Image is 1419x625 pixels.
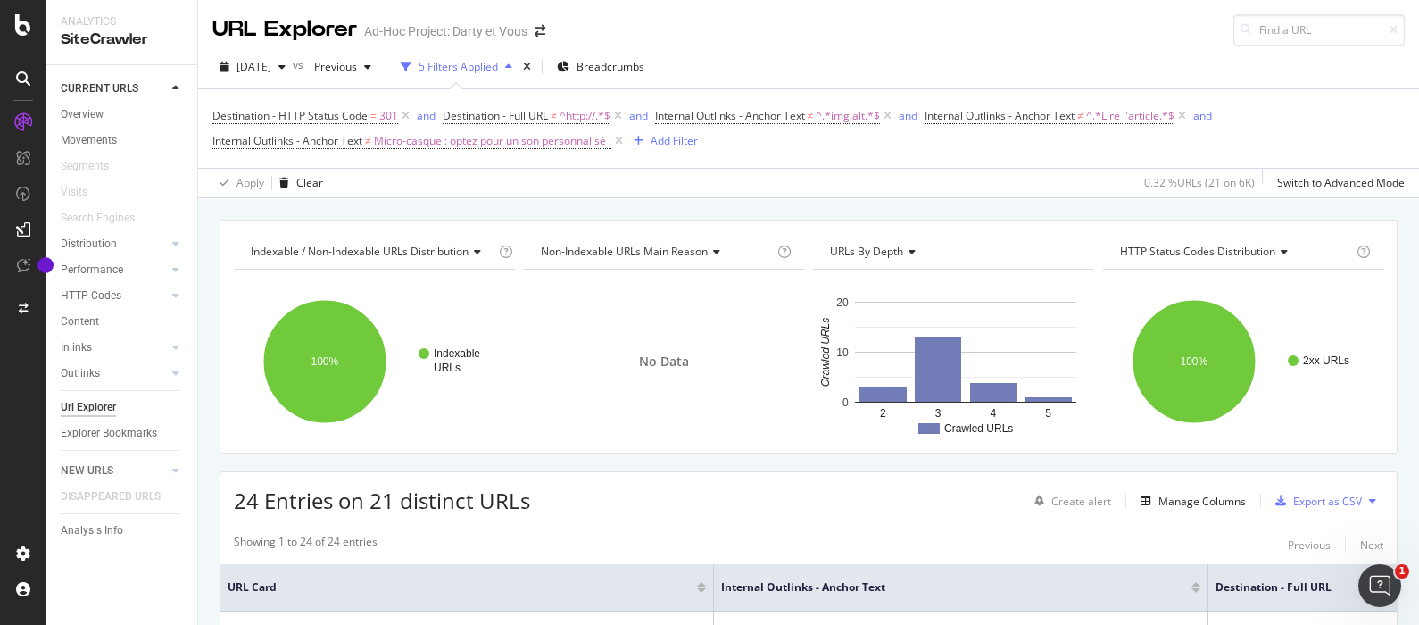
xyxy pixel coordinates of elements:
h4: Indexable / Non-Indexable URLs Distribution [247,237,495,266]
button: Export as CSV [1268,487,1362,515]
a: HTTP Codes [61,287,167,305]
svg: A chart. [1103,284,1380,439]
div: arrow-right-arrow-left [535,25,545,37]
div: Inlinks [61,338,92,357]
a: Movements [61,131,185,150]
div: Apply [236,175,264,190]
a: Performance [61,261,167,279]
a: Url Explorer [61,398,185,417]
div: Previous [1288,537,1331,553]
text: Crawled URLs [944,422,1013,435]
span: No Data [639,353,689,371]
div: A chart. [234,284,510,439]
button: and [1193,107,1212,124]
text: 5 [1045,407,1051,420]
span: Destination - Full URL [1216,579,1354,596]
span: ^http://.*$ [560,104,610,129]
div: Performance [61,261,123,279]
span: Internal Outlinks - Anchor Text [212,133,362,148]
span: Indexable / Non-Indexable URLs distribution [251,244,469,259]
span: Previous [307,59,357,74]
h4: HTTP Status Codes Distribution [1116,237,1354,266]
div: Clear [296,175,323,190]
a: Segments [61,157,127,176]
text: URLs [434,362,461,374]
span: HTTP Status Codes Distribution [1120,244,1275,259]
a: Visits [61,183,105,202]
a: Distribution [61,235,167,254]
div: Distribution [61,235,117,254]
div: CURRENT URLS [61,79,138,98]
div: Overview [61,105,104,124]
a: Analysis Info [61,521,185,540]
span: Internal Outlinks - Anchor Text [721,579,1164,596]
div: Next [1360,537,1383,553]
button: Manage Columns [1133,490,1246,512]
a: NEW URLS [61,462,167,480]
span: 301 [379,104,398,129]
div: Segments [61,157,109,176]
div: Visits [61,183,87,202]
div: URL Explorer [212,14,357,45]
button: Create alert [1027,487,1111,515]
span: ^.*img.alt.*$ [816,104,880,129]
span: 1 [1395,564,1409,579]
div: Outlinks [61,364,100,383]
span: = [370,108,377,123]
div: Movements [61,131,117,150]
a: Outlinks [61,364,167,383]
div: Create alert [1051,494,1111,509]
text: Indexable [434,347,480,360]
div: Showing 1 to 24 of 24 entries [234,534,378,555]
span: Non-Indexable URLs Main Reason [541,244,708,259]
div: Search Engines [61,209,135,228]
span: 2025 Aug. 4th [236,59,271,74]
div: Analysis Info [61,521,123,540]
span: 24 Entries on 21 distinct URLs [234,486,530,515]
span: Breadcrumbs [577,59,644,74]
a: Overview [61,105,185,124]
text: 2xx URLs [1303,354,1349,367]
button: Switch to Advanced Mode [1270,169,1405,197]
a: DISAPPEARED URLS [61,487,178,506]
div: NEW URLS [61,462,113,480]
div: times [519,58,535,76]
div: Url Explorer [61,398,116,417]
span: Micro-casque : optez pour un son personnalisé ! [374,129,611,154]
button: [DATE] [212,53,293,81]
div: 0.32 % URLs ( 21 on 6K ) [1144,175,1255,190]
div: and [417,108,436,123]
div: HTTP Codes [61,287,121,305]
div: Explorer Bookmarks [61,424,157,443]
span: ≠ [551,108,557,123]
div: and [1193,108,1212,123]
text: 100% [1180,355,1207,368]
div: Ad-Hoc Project: Darty et Vous [364,22,527,40]
span: Destination - HTTP Status Code [212,108,368,123]
span: URL Card [228,579,693,596]
div: SiteCrawler [61,29,183,50]
text: Crawled URLs [819,318,832,387]
input: Find a URL [1233,14,1405,46]
span: Internal Outlinks - Anchor Text [655,108,805,123]
a: Explorer Bookmarks [61,424,185,443]
text: 20 [836,296,849,309]
h4: URLs by Depth [826,237,1078,266]
h4: Non-Indexable URLs Main Reason [537,237,775,266]
svg: A chart. [813,284,1090,439]
button: Breadcrumbs [550,53,651,81]
span: ^.*Lire l'article.*$ [1086,104,1174,129]
text: 100% [311,355,339,368]
button: and [899,107,917,124]
a: CURRENT URLS [61,79,167,98]
span: URLs by Depth [830,244,903,259]
a: Content [61,312,185,331]
div: Switch to Advanced Mode [1277,175,1405,190]
text: 0 [842,396,849,409]
button: Add Filter [627,130,698,152]
button: Next [1360,534,1383,555]
div: Tooltip anchor [37,257,54,273]
span: vs [293,57,307,72]
div: Manage Columns [1158,494,1246,509]
button: 5 Filters Applied [394,53,519,81]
